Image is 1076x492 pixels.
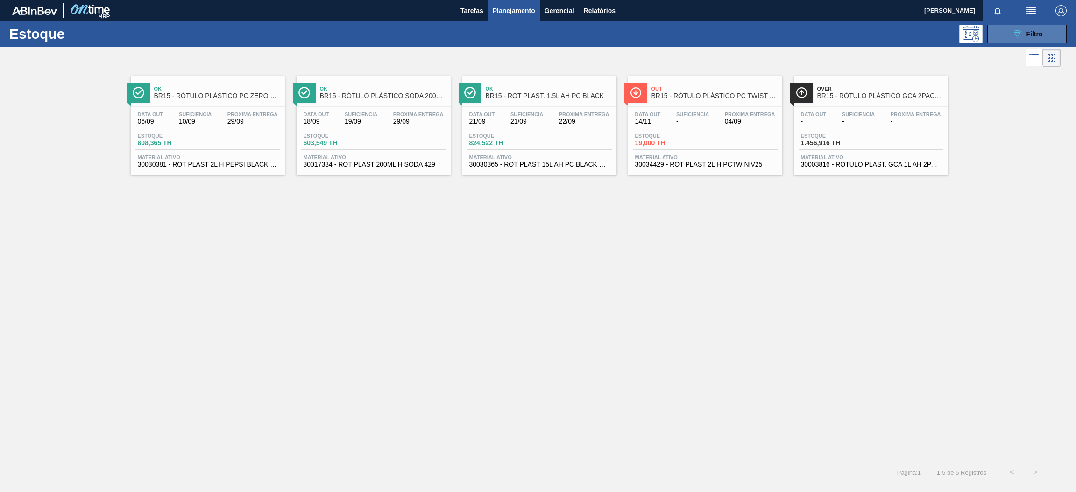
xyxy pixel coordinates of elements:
span: 808,365 TH [138,140,203,147]
a: ÍconeOverBR15 - RÓTULO PLÁSTICO GCA 2PACK1L AHData out-Suficiência-Próxima Entrega-Estoque1.456,9... [787,69,953,175]
span: Relatórios [584,5,616,16]
img: Logout [1055,5,1067,16]
span: Suficiência [510,112,543,117]
span: 21/09 [510,118,543,125]
span: Próxima Entrega [559,112,609,117]
span: 30017334 - ROT PLAST 200ML H SODA 429 [304,161,444,168]
span: 06/09 [138,118,163,125]
span: Gerencial [545,5,574,16]
span: 1 - 5 de 5 Registros [935,469,986,476]
span: Data out [801,112,827,117]
span: Ok [486,86,612,91]
div: Visão em Cards [1043,49,1061,67]
span: BR15 - RÓTULO PLÁSTICO SODA 200ML H [320,92,446,99]
span: - [891,118,941,125]
a: ÍconeOutBR15 - RÓTULO PLÁSTICO PC TWIST 2L HData out14/11Suficiência-Próxima Entrega04/09Estoque1... [621,69,787,175]
span: BR15 - ROT PLAST. 1.5L AH PC BLACK [486,92,612,99]
span: Próxima Entrega [227,112,278,117]
h1: Estoque [9,28,153,39]
span: Estoque [304,133,369,139]
span: BR15 - RÓTULO PLÁSTICO GCA 2PACK1L AH [817,92,943,99]
span: Material ativo [801,155,941,160]
span: Data out [138,112,163,117]
span: Material ativo [138,155,278,160]
span: 29/09 [227,118,278,125]
span: Suficiência [345,112,377,117]
img: Ícone [464,87,476,98]
div: Pogramando: nenhum usuário selecionado [959,25,983,43]
span: 30030365 - ROT PLAST 15L AH PC BLACK NIV24 [469,161,609,168]
span: Próxima Entrega [891,112,941,117]
img: userActions [1026,5,1037,16]
span: Estoque [635,133,701,139]
img: Ícone [133,87,144,98]
span: - [801,118,827,125]
span: Próxima Entrega [393,112,444,117]
img: Ícone [796,87,807,98]
span: Material ativo [469,155,609,160]
span: 824,522 TH [469,140,535,147]
span: Suficiência [842,112,875,117]
span: 14/11 [635,118,661,125]
span: Página : 1 [897,469,921,476]
span: Ok [154,86,280,91]
span: Estoque [469,133,535,139]
span: 21/09 [469,118,495,125]
span: 22/09 [559,118,609,125]
a: ÍconeOkBR15 - RÓTULO PLÁSTICO PC ZERO 2L HData out06/09Suficiência10/09Próxima Entrega29/09Estoqu... [124,69,290,175]
span: Data out [635,112,661,117]
span: Material ativo [304,155,444,160]
span: - [842,118,875,125]
span: 30034429 - ROT PLAST 2L H PCTW NIV25 [635,161,775,168]
span: 29/09 [393,118,444,125]
span: 19,000 TH [635,140,701,147]
span: 30030381 - ROT PLAST 2L H PEPSI BLACK NIV24 [138,161,278,168]
span: Suficiência [676,112,709,117]
span: Estoque [138,133,203,139]
span: BR15 - RÓTULO PLÁSTICO PC ZERO 2L H [154,92,280,99]
button: > [1024,461,1047,484]
img: Ícone [298,87,310,98]
div: Visão em Lista [1026,49,1043,67]
button: < [1000,461,1024,484]
span: Tarefas [460,5,483,16]
button: Filtro [987,25,1067,43]
span: Material ativo [635,155,775,160]
span: Out [651,86,778,91]
span: 19/09 [345,118,377,125]
img: Ícone [630,87,642,98]
span: Planejamento [493,5,535,16]
span: 10/09 [179,118,212,125]
span: Suficiência [179,112,212,117]
span: 04/09 [725,118,775,125]
span: Over [817,86,943,91]
span: Próxima Entrega [725,112,775,117]
img: TNhmsLtSVTkK8tSr43FrP2fwEKptu5GPRR3wAAAABJRU5ErkJggg== [12,7,57,15]
span: Data out [304,112,329,117]
span: Estoque [801,133,866,139]
span: BR15 - RÓTULO PLÁSTICO PC TWIST 2L H [651,92,778,99]
span: - [676,118,709,125]
span: Ok [320,86,446,91]
span: 30003816 - ROTULO PLAST. GCA 1L AH 2PACK1L NIV22 [801,161,941,168]
a: ÍconeOkBR15 - RÓTULO PLÁSTICO SODA 200ML HData out18/09Suficiência19/09Próxima Entrega29/09Estoqu... [290,69,455,175]
span: Filtro [1026,30,1043,38]
span: 18/09 [304,118,329,125]
span: 1.456,916 TH [801,140,866,147]
button: Notificações [983,4,1012,17]
span: Data out [469,112,495,117]
span: 603,549 TH [304,140,369,147]
a: ÍconeOkBR15 - ROT PLAST. 1.5L AH PC BLACKData out21/09Suficiência21/09Próxima Entrega22/09Estoque... [455,69,621,175]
